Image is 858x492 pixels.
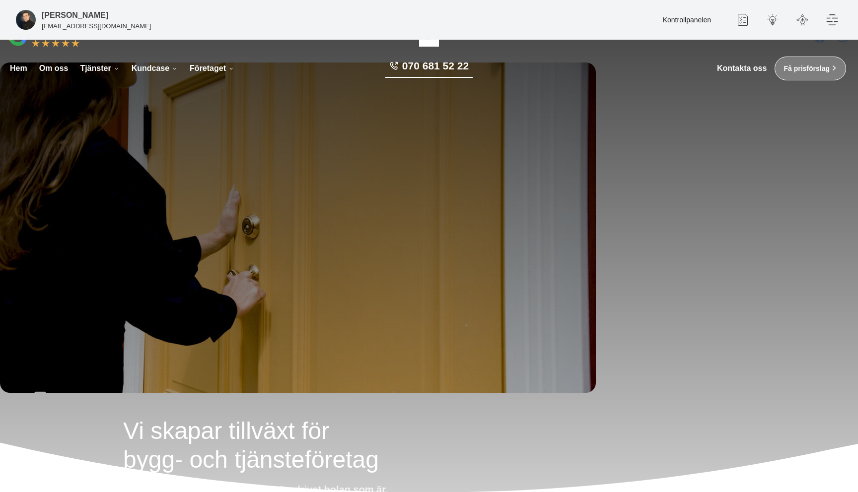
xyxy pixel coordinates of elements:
h1: Vi skapar tillväxt för bygg- och tjänsteföretag [123,405,470,482]
a: Kundcase [130,56,180,81]
span: Få prisförslag [784,63,830,74]
p: [EMAIL_ADDRESS][DOMAIN_NAME] [42,21,151,31]
a: Tjänster [78,56,121,81]
a: Få prisförslag [775,57,846,80]
h5: Super Administratör [42,9,108,21]
a: Hem [8,56,29,81]
a: Kontrollpanelen [663,16,711,24]
a: Om oss [37,56,71,81]
img: foretagsbild-pa-smartproduktion-ett-foretag-i-dalarnas-lan-2023.jpg [16,10,36,30]
span: 070 681 52 22 [402,59,469,73]
a: Företaget [188,56,236,81]
a: 070 681 52 22 [385,59,473,78]
a: Kontakta oss [717,63,767,73]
